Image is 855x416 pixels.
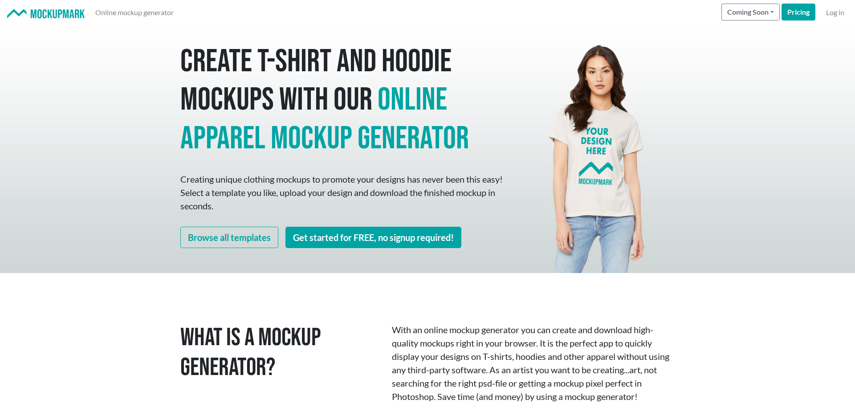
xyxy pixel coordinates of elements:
[180,81,469,158] span: online apparel mockup generator
[541,25,652,273] img: Mockup Mark hero - your design here
[721,4,780,20] button: Coming Soon
[782,4,815,20] a: Pricing
[180,227,278,248] a: Browse all templates
[822,4,848,21] a: Log in
[180,172,505,212] p: Creating unique clothing mockups to promote your designs has never been this easy! Select a templ...
[180,323,379,383] h1: What is a Mockup Generator?
[392,323,675,403] p: With an online mockup generator you can create and download high-quality mockups right in your br...
[92,4,177,21] a: Online mockup generator
[7,9,85,19] img: Mockup Mark
[285,227,461,248] a: Get started for FREE, no signup required!
[180,43,505,158] h1: Create T-shirt and hoodie mockups with our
